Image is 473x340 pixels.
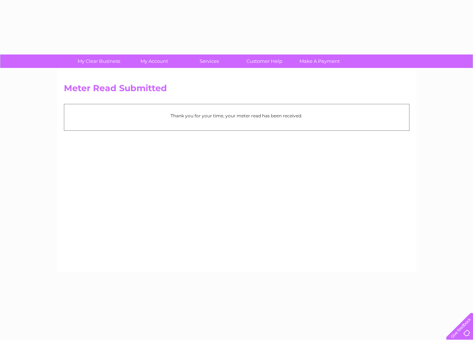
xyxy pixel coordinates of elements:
a: Customer Help [235,54,294,68]
a: Services [179,54,239,68]
p: Thank you for your time, your meter read has been received. [68,112,405,119]
a: My Clear Business [69,54,129,68]
h2: Meter Read Submitted [64,83,409,97]
a: Make A Payment [290,54,350,68]
a: My Account [124,54,184,68]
